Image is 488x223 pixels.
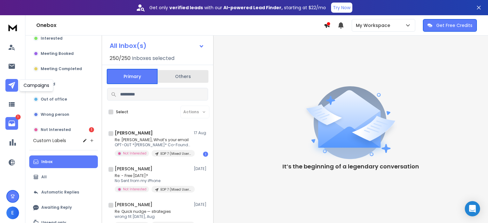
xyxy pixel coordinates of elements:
[169,4,203,11] strong: verified leads
[29,78,98,90] button: Closed
[6,207,19,219] button: E
[115,178,191,183] p: No Sent from my iPhone
[29,155,98,168] button: Inbox
[107,69,158,84] button: Primary
[282,162,419,171] p: It’s the beginning of a legendary conversation
[115,209,191,214] p: Re: Quick nudge — strategies
[423,19,477,32] button: Get Free Credits
[29,93,98,106] button: Out of office
[5,117,18,130] a: 1
[203,152,208,157] div: 1
[115,166,152,172] h1: [PERSON_NAME]
[110,43,146,49] h1: All Inbox(s)
[29,47,98,60] button: Meeting Booked
[331,3,352,13] button: Try Now
[41,66,82,71] p: Meeting Completed
[41,159,52,164] p: Inbox
[465,201,480,216] div: Open Intercom Messenger
[41,36,63,41] p: Interested
[89,127,94,132] div: 1
[436,22,472,29] p: Get Free Credits
[41,51,74,56] p: Meeting Booked
[33,137,66,144] h3: Custom Labels
[41,174,47,180] p: All
[41,205,72,210] p: Awaiting Reply
[115,142,191,148] p: OPT-OUT *[PERSON_NAME]* Co-Founder, Fenceline
[333,4,350,11] p: Try Now
[160,187,191,192] p: EOP 7 (Mixed Users and Lists)
[115,137,191,142] p: Re: [PERSON_NAME], What’s your email
[6,22,19,33] img: logo
[29,201,98,214] button: Awaiting Reply
[223,4,283,11] strong: AI-powered Lead Finder,
[115,201,152,208] h1: [PERSON_NAME]
[29,123,98,136] button: Not Interested1
[29,171,98,183] button: All
[356,22,393,29] p: My Workspace
[105,39,209,52] button: All Inbox(s)
[29,186,98,199] button: Automatic Replies
[115,173,191,178] p: Re: - Free [DATE]?
[41,127,71,132] p: Not Interested
[194,202,208,207] p: [DATE]
[41,190,79,195] p: Automatic Replies
[36,22,324,29] h1: Onebox
[116,109,128,115] label: Select
[19,79,53,91] div: Campaigns
[194,166,208,171] p: [DATE]
[160,151,191,156] p: EOP 7 (Mixed Users and Lists)
[41,112,69,117] p: Wrong person
[41,97,67,102] p: Out of office
[110,55,131,62] span: 250 / 250
[29,32,98,45] button: Interested
[16,115,21,120] p: 1
[29,108,98,121] button: Wrong person
[158,69,208,83] button: Others
[115,214,191,219] p: wrong fit [DATE], Aug
[123,187,146,192] p: Not Interested
[29,62,98,75] button: Meeting Completed
[115,130,153,136] h1: [PERSON_NAME]
[123,151,146,156] p: Not Interested
[132,55,174,62] h3: Inboxes selected
[194,130,208,135] p: 17 Aug
[149,4,326,11] p: Get only with our starting at $22/mo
